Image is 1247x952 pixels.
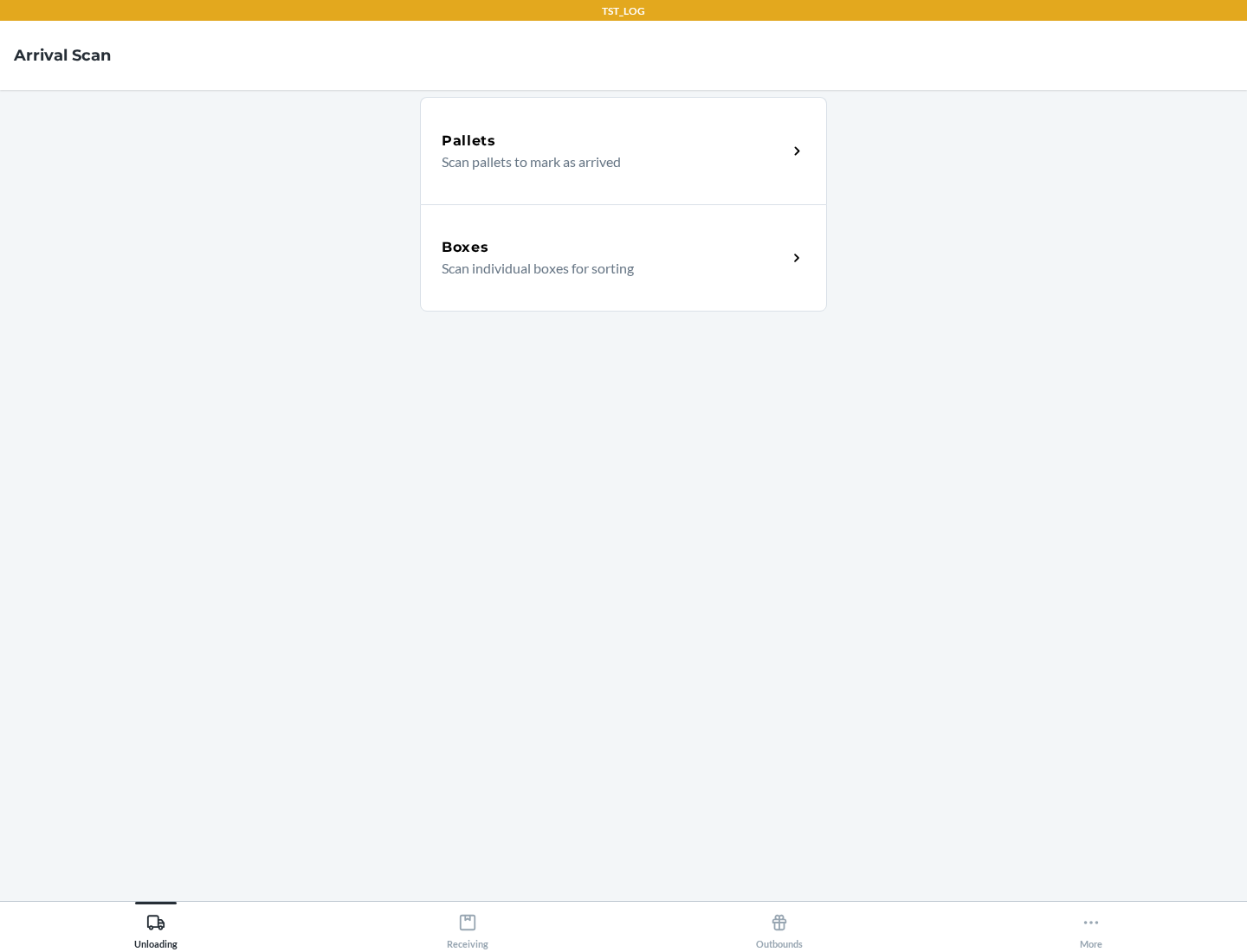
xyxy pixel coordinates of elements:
a: BoxesScan individual boxes for sorting [420,204,827,312]
button: Receiving [312,902,623,949]
div: Receiving [447,906,488,949]
h4: Arrival Scan [14,44,111,67]
button: Outbounds [623,902,935,949]
p: Scan individual boxes for sorting [442,258,773,279]
p: Scan pallets to mark as arrived [442,151,773,172]
a: PalletsScan pallets to mark as arrived [420,97,827,204]
h5: Boxes [442,237,489,258]
h5: Pallets [442,131,496,151]
p: TST_LOG [602,3,645,19]
button: More [935,902,1247,949]
div: More [1080,906,1102,949]
div: Outbounds [756,906,803,949]
div: Unloading [134,906,178,949]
